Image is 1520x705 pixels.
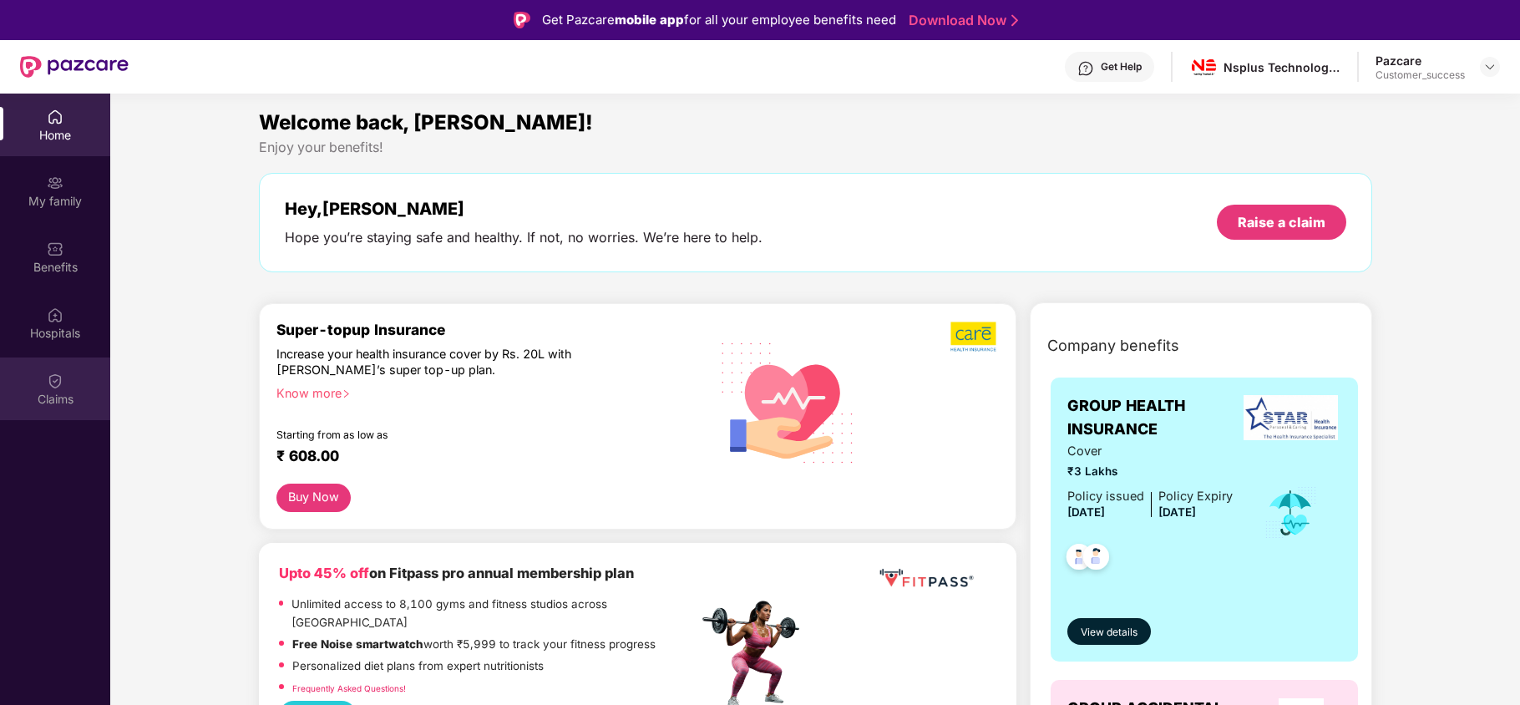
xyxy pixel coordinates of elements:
img: fppp.png [876,563,976,594]
div: Pazcare [1376,53,1465,68]
span: Welcome back, [PERSON_NAME]! [259,110,593,134]
div: Policy issued [1067,487,1144,506]
p: Personalized diet plans from expert nutritionists [292,657,544,675]
a: Frequently Asked Questions! [292,683,406,693]
img: svg+xml;base64,PHN2ZyBpZD0iSGVscC0zMngzMiIgeG1sbnM9Imh0dHA6Ly93d3cudzMub3JnLzIwMDAvc3ZnIiB3aWR0aD... [1077,60,1094,77]
b: Upto 45% off [279,565,369,581]
span: [DATE] [1158,505,1196,519]
div: Hope you’re staying safe and healthy. If not, no worries. We’re here to help. [285,229,763,246]
div: Increase your health insurance cover by Rs. 20L with [PERSON_NAME]’s super top-up plan. [276,346,626,378]
img: svg+xml;base64,PHN2ZyB3aWR0aD0iMjAiIGhlaWdodD0iMjAiIHZpZXdCb3g9IjAgMCAyMCAyMCIgZmlsbD0ibm9uZSIgeG... [47,175,63,191]
button: View details [1067,618,1152,645]
img: svg+xml;base64,PHN2ZyBpZD0iSG9zcGl0YWxzIiB4bWxucz0iaHR0cDovL3d3dy53My5vcmcvMjAwMC9zdmciIHdpZHRoPS... [47,307,63,323]
p: worth ₹5,999 to track your fitness progress [292,636,656,653]
div: Policy Expiry [1158,487,1233,506]
img: Logo [514,12,530,28]
span: ₹3 Lakhs [1067,463,1233,480]
img: svg+xml;base64,PHN2ZyB4bWxucz0iaHR0cDovL3d3dy53My5vcmcvMjAwMC9zdmciIHhtbG5zOnhsaW5rPSJodHRwOi8vd3... [708,321,868,483]
div: Nsplus Technology Pvt ltd [1224,59,1340,75]
img: b5dec4f62d2307b9de63beb79f102df3.png [950,321,998,352]
p: Unlimited access to 8,100 gyms and fitness studios across [GEOGRAPHIC_DATA] [291,596,697,631]
div: Get Pazcare for all your employee benefits need [542,10,896,30]
button: Buy Now [276,484,352,512]
img: new-nsp-logo%20(2).png [1192,55,1216,79]
strong: mobile app [615,12,684,28]
div: ₹ 608.00 [276,447,681,467]
span: Cover [1067,442,1233,461]
span: Company benefits [1047,334,1179,358]
div: Raise a claim [1238,213,1325,231]
span: right [342,389,351,398]
div: Starting from as low as [276,429,627,440]
img: svg+xml;base64,PHN2ZyB4bWxucz0iaHR0cDovL3d3dy53My5vcmcvMjAwMC9zdmciIHdpZHRoPSI0OC45NDMiIGhlaWdodD... [1076,539,1117,580]
img: Stroke [1011,12,1018,29]
img: svg+xml;base64,PHN2ZyBpZD0iRHJvcGRvd24tMzJ4MzIiIHhtbG5zPSJodHRwOi8vd3d3LnczLm9yZy8yMDAwL3N2ZyIgd2... [1483,60,1497,74]
img: svg+xml;base64,PHN2ZyBpZD0iQmVuZWZpdHMiIHhtbG5zPSJodHRwOi8vd3d3LnczLm9yZy8yMDAwL3N2ZyIgd2lkdGg9Ij... [47,241,63,257]
img: svg+xml;base64,PHN2ZyBpZD0iSG9tZSIgeG1sbnM9Imh0dHA6Ly93d3cudzMub3JnLzIwMDAvc3ZnIiB3aWR0aD0iMjAiIG... [47,109,63,125]
div: Know more [276,385,688,397]
img: insurerLogo [1244,395,1339,440]
div: Hey, [PERSON_NAME] [285,199,763,219]
span: View details [1081,625,1137,641]
strong: Free Noise smartwatch [292,637,423,651]
div: Enjoy your benefits! [259,139,1372,156]
img: svg+xml;base64,PHN2ZyBpZD0iQ2xhaW0iIHhtbG5zPSJodHRwOi8vd3d3LnczLm9yZy8yMDAwL3N2ZyIgd2lkdGg9IjIwIi... [47,373,63,389]
img: icon [1264,485,1318,540]
a: Download Now [909,12,1013,29]
div: Super-topup Insurance [276,321,698,338]
div: Customer_success [1376,68,1465,82]
b: on Fitpass pro annual membership plan [279,565,634,581]
img: svg+xml;base64,PHN2ZyB4bWxucz0iaHR0cDovL3d3dy53My5vcmcvMjAwMC9zdmciIHdpZHRoPSI0OC45NDMiIGhlaWdodD... [1059,539,1100,580]
img: New Pazcare Logo [20,56,129,78]
div: Get Help [1101,60,1142,74]
span: [DATE] [1067,505,1105,519]
span: GROUP HEALTH INSURANCE [1067,394,1241,442]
